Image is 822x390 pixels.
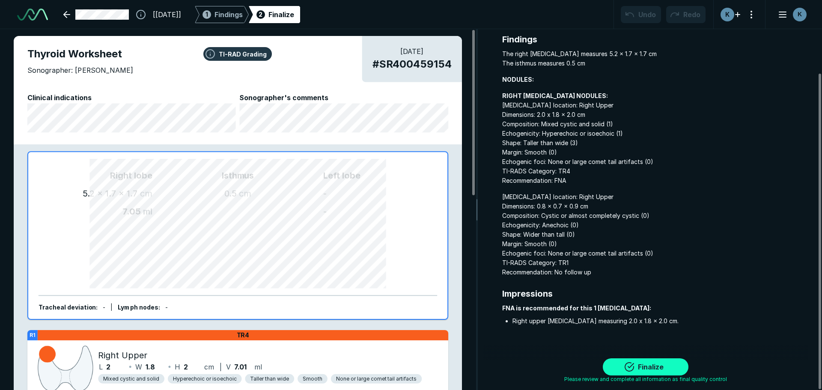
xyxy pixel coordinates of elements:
span: 2 [184,362,188,372]
span: W [135,362,142,372]
div: - [323,187,427,200]
span: Right Upper [98,349,147,362]
span: The right [MEDICAL_DATA] measures 5.2 x 1.7 x 1.7 cm The isthmus measures 0.5 cm [502,49,808,68]
span: [MEDICAL_DATA] location: Right Upper Dimensions: 2.0 x 1.8 x 2.0 cm Composition: Mixed cystic and... [502,91,808,185]
button: Redo [666,6,706,23]
span: K [725,10,730,19]
span: Smooth [303,375,322,383]
span: Findings [502,33,808,46]
span: Clinical indications [27,92,236,103]
div: avatar-name [793,8,807,21]
span: Sonographer: [PERSON_NAME] [27,65,133,75]
span: Right lobe [49,169,152,182]
span: 1 [205,10,208,19]
span: H [175,362,180,372]
span: Mixed cystic and solid [103,375,159,383]
button: TI-RAD Grading [203,47,272,61]
div: - [103,303,105,313]
span: K [798,10,802,19]
span: Lymph nodes : [118,304,160,311]
button: Finalize [603,358,688,375]
span: cm [140,188,152,199]
strong: RIGHT [MEDICAL_DATA] NODULES: [502,92,608,99]
a: See-Mode Logo [14,5,51,24]
div: avatar-name [721,8,734,21]
span: 1.8 [146,362,155,372]
div: Finalize [268,9,294,20]
span: ml [254,362,262,372]
strong: NODULES: [502,76,534,83]
span: 7.01 [234,362,247,372]
span: Sonographer's comments [239,92,448,103]
span: Tracheal deviation : [39,304,98,311]
div: - [323,205,427,218]
span: Left lobe [323,169,427,182]
span: cm [239,188,251,199]
button: Undo [621,6,661,23]
img: See-Mode Logo [17,9,48,21]
span: V [226,362,231,372]
span: 5.2 x 1.7 x 1.7 [83,188,138,199]
span: Thyroid Worksheet [27,46,448,62]
span: [[DATE]] [153,9,181,20]
span: Findings [214,9,243,20]
span: Hyperechoic or isoechoic [173,375,237,383]
span: - [165,304,168,311]
span: # SR400459154 [372,57,452,72]
span: L [99,362,103,372]
span: | [220,363,222,371]
span: Taller than wide [250,375,289,383]
span: 7.05 [122,206,141,217]
span: 2 [106,362,110,372]
span: 0.5 [224,188,237,199]
strong: FNA is recommended for this 1 [MEDICAL_DATA]: [502,304,651,312]
span: ml [143,206,152,217]
span: TR4 [237,331,250,339]
span: [MEDICAL_DATA] location: Right Upper Dimensions: 0.8 x 0.7 x 0.9 cm Composition: Cystic or almost... [502,192,808,277]
div: 2Finalize [249,6,300,23]
span: Isthmus [152,169,323,182]
li: Right upper [MEDICAL_DATA] measuring 2.0 x 1.8 x 2.0 cm. [512,316,808,326]
span: Please review and complete all information as final quality control [564,375,727,383]
span: None or large comet tail artifacts [336,375,417,383]
span: 2 [259,10,262,19]
span: [DATE] [372,46,452,57]
div: | [110,303,113,313]
span: Impressions [502,287,808,300]
strong: R1 [30,332,36,338]
div: 1Findings [195,6,249,23]
span: cm [204,362,214,372]
button: avatar-name [772,6,808,23]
